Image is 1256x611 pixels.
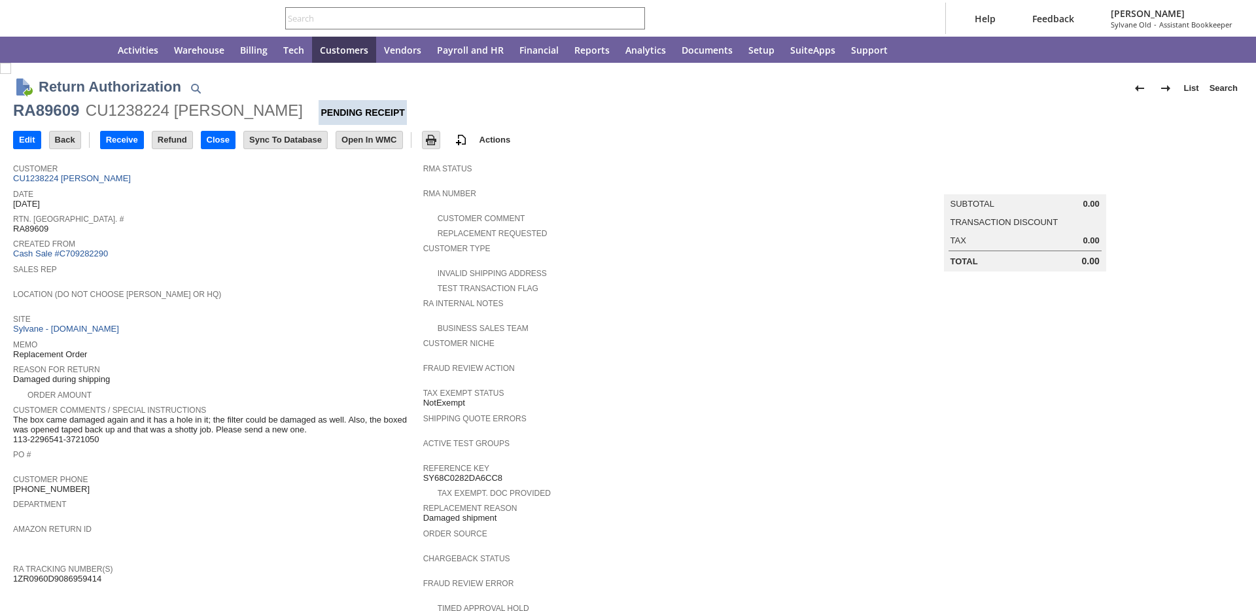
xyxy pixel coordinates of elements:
span: Payroll and HR [437,44,504,56]
input: Close [201,131,235,148]
a: RMA Number [423,189,476,198]
a: Chargeback Status [423,554,510,563]
a: Recent Records [16,37,47,63]
a: Customer Comment [438,214,525,223]
span: SuiteApps [790,44,835,56]
a: Fraud Review Action [423,364,515,373]
a: Location (Do Not Choose [PERSON_NAME] or HQ) [13,290,221,299]
a: RA Internal Notes [423,299,504,308]
span: Reports [574,44,610,56]
span: 1ZR0960D9086959414 [13,574,101,584]
a: CU1238224 [PERSON_NAME] [13,173,134,183]
span: Sylvane Old [1111,20,1151,29]
a: Replacement reason [423,504,517,513]
a: Search [1204,78,1243,99]
div: Shortcuts [47,37,78,63]
a: Billing [232,37,275,63]
a: Warehouse [166,37,232,63]
input: Sync To Database [244,131,327,148]
a: Active Test Groups [423,439,510,448]
a: Home [78,37,110,63]
span: NotExempt [423,398,465,408]
span: Tech [283,44,304,56]
a: Actions [474,135,516,145]
a: Payroll and HR [429,37,512,63]
a: Customer Phone [13,475,88,484]
a: Rtn. [GEOGRAPHIC_DATA]. # [13,215,124,224]
a: Site [13,315,31,324]
span: [PHONE_NUMBER] [13,484,90,495]
a: Tax [951,236,966,245]
a: Shipping Quote Errors [423,414,527,423]
a: Fraud Review Error [423,579,514,588]
a: Financial [512,37,567,63]
a: Department [13,500,67,509]
a: Order Amount [27,391,92,400]
div: CU1238224 [PERSON_NAME] [86,100,303,121]
img: Quick Find [188,80,203,96]
input: Back [50,131,80,148]
a: Test Transaction Flag [438,284,538,293]
span: Documents [682,44,733,56]
span: 0.00 [1082,256,1100,267]
a: Amazon Return ID [13,525,92,534]
a: Activities [110,37,166,63]
img: Previous [1132,80,1147,96]
a: Documents [674,37,741,63]
a: Cash Sale #C709282290 [13,249,108,258]
caption: Summary [944,173,1106,194]
a: Date [13,190,33,199]
a: List [1179,78,1204,99]
a: Tech [275,37,312,63]
a: Customers [312,37,376,63]
span: Financial [519,44,559,56]
a: Subtotal [951,199,994,209]
a: Memo [13,340,37,349]
a: Created From [13,239,75,249]
a: Replacement Requested [438,229,548,238]
span: [DATE] [13,199,40,209]
a: Reference Key [423,464,489,473]
a: Order Source [423,529,487,538]
a: Customer [13,164,58,173]
span: Setup [748,44,775,56]
input: Edit [14,131,41,148]
a: Analytics [618,37,674,63]
a: PO # [13,450,31,459]
span: Damaged shipment [423,513,497,523]
span: Damaged during shipping [13,374,110,385]
span: - [1154,20,1157,29]
span: Assistant Bookkeeper [1159,20,1232,29]
a: Reports [567,37,618,63]
span: SY68C0282DA6CC8 [423,473,502,483]
span: Warehouse [174,44,224,56]
span: 0.00 [1083,236,1099,246]
span: Help [975,12,996,25]
a: Total [951,256,978,266]
input: Search [286,10,627,26]
input: Open In WMC [336,131,402,148]
span: [PERSON_NAME] [1111,7,1232,20]
a: Invalid Shipping Address [438,269,547,278]
a: Reason For Return [13,365,100,374]
a: RMA Status [423,164,472,173]
span: Analytics [625,44,666,56]
a: SuiteApps [782,37,843,63]
span: Activities [118,44,158,56]
a: Support [843,37,896,63]
a: RA Tracking Number(s) [13,565,113,574]
input: Receive [101,131,143,148]
span: Customers [320,44,368,56]
span: Support [851,44,888,56]
a: Tax Exempt Status [423,389,504,398]
svg: Shortcuts [55,42,71,58]
h1: Return Authorization [39,76,181,97]
a: Setup [741,37,782,63]
span: RA89609 [13,224,48,234]
input: Refund [152,131,192,148]
a: Transaction Discount [951,217,1058,227]
div: RA89609 [13,100,79,121]
span: Feedback [1032,12,1074,25]
span: Billing [240,44,268,56]
a: Vendors [376,37,429,63]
